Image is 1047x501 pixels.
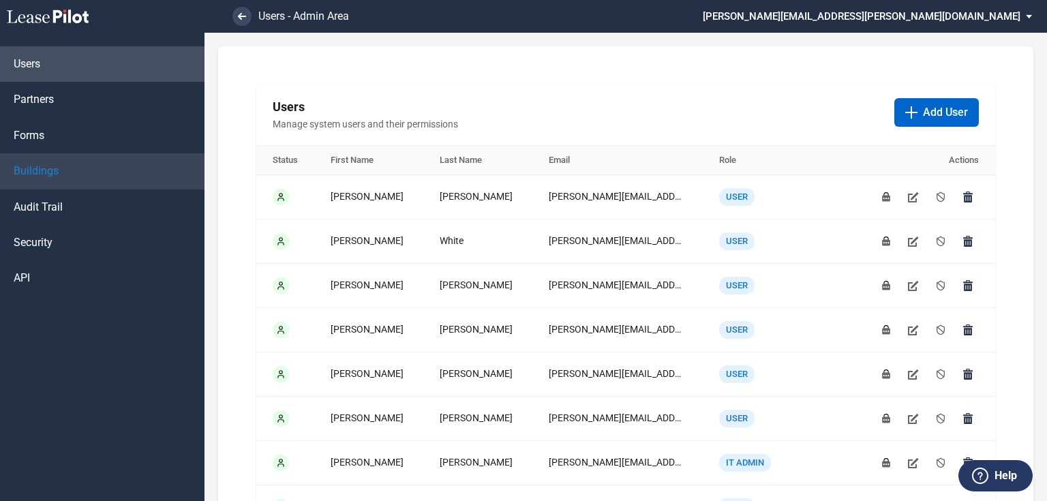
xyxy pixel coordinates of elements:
div: User is active. [273,189,289,205]
td: debra.pauly@brixmor.com [532,352,703,396]
button: Edit user details [902,186,924,208]
button: Edit user details [902,275,924,297]
span: API [14,271,30,286]
span: [PERSON_NAME] [440,191,513,202]
div: User is active. [273,277,289,294]
th: First Name [314,146,423,175]
div: [PERSON_NAME][EMAIL_ADDRESS][DOMAIN_NAME] [549,234,686,248]
label: Help [995,467,1017,485]
button: Permanently remove user [957,363,979,385]
button: Permanently remove user [957,186,979,208]
button: Edit user details [902,319,924,341]
td: Smith [423,263,532,307]
td: james.rowe@brixmor.com [532,396,703,440]
button: Disable user access [930,275,952,297]
span: [PERSON_NAME] [440,368,513,379]
span: [PERSON_NAME] [331,324,404,335]
span: [PERSON_NAME] [440,279,513,290]
span: White [440,235,464,246]
button: Disable user access [930,230,952,252]
div: User is active. [273,322,289,338]
td: felicia.dipaola@brixmor.com [532,174,703,219]
span: Security [14,235,52,250]
button: Reset user's password [875,186,897,208]
th: Role [703,146,812,175]
span: Users [14,57,40,72]
td: James [314,396,423,440]
button: Disable user access [930,452,952,474]
button: Reset user's password [875,319,897,341]
span: [PERSON_NAME] [331,368,404,379]
button: Reset user's password [875,452,897,474]
td: Debra [314,352,423,396]
button: Edit user details [902,408,924,429]
span: Forms [14,128,44,143]
span: Partners [14,92,54,107]
span: Manage system users and their permissions [273,118,883,132]
h2: Users [273,98,883,115]
span: [PERSON_NAME] [331,412,404,423]
div: IT Admin [719,454,771,472]
div: User [719,365,755,383]
button: Add User [894,98,979,127]
span: [PERSON_NAME] [440,412,513,423]
button: Permanently remove user [957,408,979,429]
span: [PERSON_NAME] [331,457,404,468]
button: Disable user access [930,319,952,341]
div: User [719,277,755,294]
div: [PERSON_NAME][EMAIL_ADDRESS][PERSON_NAME][DOMAIN_NAME] [549,279,686,292]
button: Edit user details [902,230,924,252]
div: User is active. [273,233,289,249]
span: Audit Trail [14,200,63,215]
div: [PERSON_NAME][EMAIL_ADDRESS][PERSON_NAME][DOMAIN_NAME] [549,456,686,470]
div: [PERSON_NAME][EMAIL_ADDRESS][PERSON_NAME][DOMAIN_NAME] [549,190,686,204]
div: User [719,321,755,339]
td: heather.dwyer@brixmor.com [532,307,703,352]
td: Felicia [314,174,423,219]
td: Pauly [423,352,532,396]
th: Last Name [423,146,532,175]
button: Reset user's password [875,275,897,297]
th: Status [256,146,314,175]
button: Reset user's password [875,230,897,252]
div: [PERSON_NAME][EMAIL_ADDRESS][PERSON_NAME][DOMAIN_NAME] [549,323,686,337]
td: Tom [314,219,423,263]
td: Perez [423,440,532,485]
span: [PERSON_NAME] [440,457,513,468]
div: User [719,232,755,250]
button: Help [958,460,1033,491]
th: Actions [812,146,995,175]
span: [PERSON_NAME] [440,324,513,335]
td: White [423,219,532,263]
div: User is active. [273,455,289,471]
button: Disable user access [930,408,952,429]
td: Dwyer [423,307,532,352]
span: Buildings [14,164,59,179]
td: tom.white@brixmor.com [532,219,703,263]
button: Disable user access [930,186,952,208]
button: Edit user details [902,452,924,474]
button: Permanently remove user [957,230,979,252]
button: Edit user details [902,363,924,385]
td: michele.smith@brixmor.com [532,263,703,307]
div: [PERSON_NAME][EMAIL_ADDRESS][PERSON_NAME][DOMAIN_NAME] [549,367,686,381]
td: Michele [314,263,423,307]
button: Reset user's password [875,408,897,429]
span: [PERSON_NAME] [331,235,404,246]
div: User is active. [273,366,289,382]
span: Add User [923,105,968,120]
div: User [719,410,755,427]
span: [PERSON_NAME] [331,279,404,290]
button: Reset user's password [875,363,897,385]
div: User [719,188,755,206]
button: Permanently remove user [957,319,979,341]
div: User is active. [273,410,289,427]
td: DiPaola [423,174,532,219]
div: [PERSON_NAME][EMAIL_ADDRESS][PERSON_NAME][DOMAIN_NAME] [549,412,686,425]
button: Permanently remove user [957,452,979,474]
td: brenda.perez@brixmor.com [532,440,703,485]
button: Permanently remove user [957,275,979,297]
td: Rowe [423,396,532,440]
th: Email [532,146,703,175]
td: Heather [314,307,423,352]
